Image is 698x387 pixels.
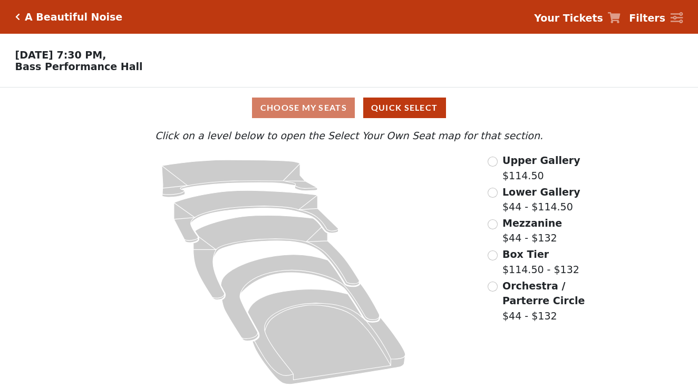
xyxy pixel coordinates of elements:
[502,247,579,277] label: $114.50 - $132
[502,248,549,260] span: Box Tier
[502,217,562,229] span: Mezzanine
[502,280,585,307] span: Orchestra / Parterre Circle
[363,98,446,118] button: Quick Select
[502,154,580,166] span: Upper Gallery
[248,289,405,384] path: Orchestra / Parterre Circle - Seats Available: 6
[502,278,603,324] label: $44 - $132
[502,185,580,215] label: $44 - $114.50
[15,13,20,21] a: Click here to go back to filters
[502,153,580,183] label: $114.50
[95,128,604,143] p: Click on a level below to open the Select Your Own Seat map for that section.
[162,160,317,197] path: Upper Gallery - Seats Available: 251
[534,12,603,24] strong: Your Tickets
[629,11,683,26] a: Filters
[25,11,122,23] h5: A Beautiful Noise
[534,11,621,26] a: Your Tickets
[629,12,665,24] strong: Filters
[502,186,580,198] span: Lower Gallery
[502,216,562,246] label: $44 - $132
